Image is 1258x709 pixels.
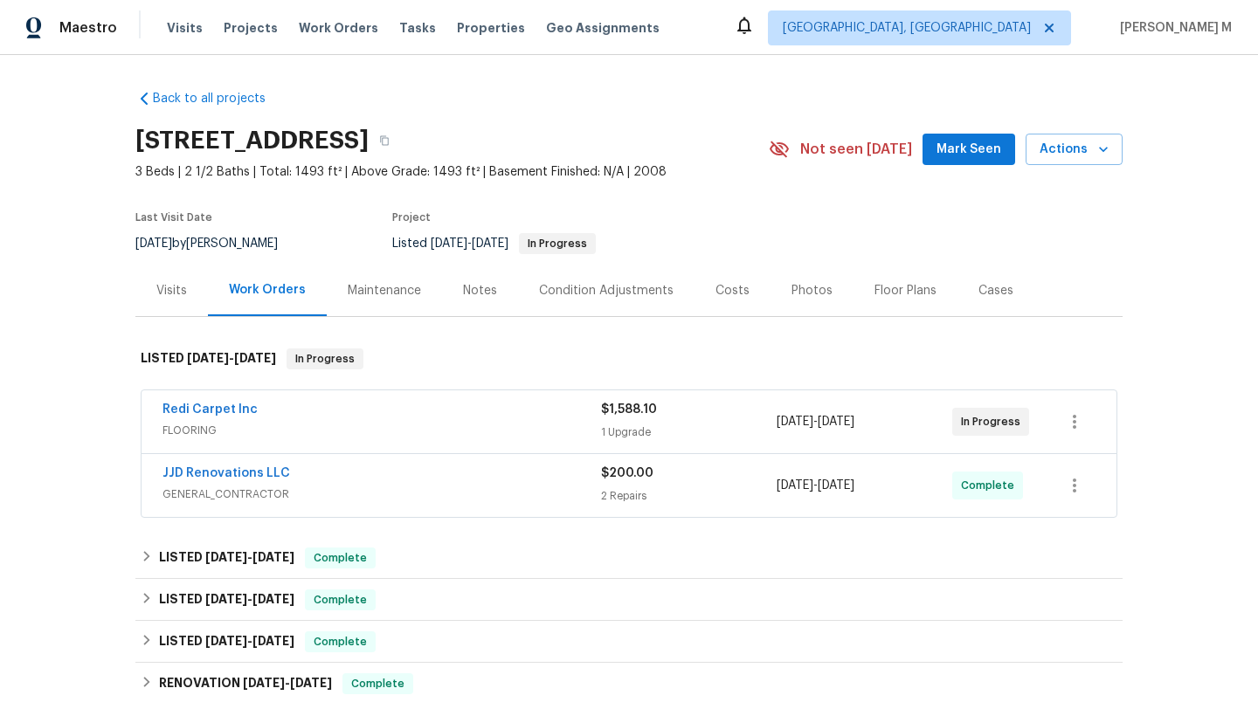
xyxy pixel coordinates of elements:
[715,282,750,299] div: Costs
[243,677,285,689] span: [DATE]
[162,467,290,479] a: JJD Renovations LLC
[162,485,601,503] span: GENERAL_CONTRACTOR
[783,19,1031,37] span: [GEOGRAPHIC_DATA], [GEOGRAPHIC_DATA]
[290,677,332,689] span: [DATE]
[159,589,294,610] h6: LISTED
[205,593,294,605] span: -
[539,282,674,299] div: Condition Adjustments
[307,549,374,567] span: Complete
[135,621,1123,663] div: LISTED [DATE]-[DATE]Complete
[243,677,332,689] span: -
[252,551,294,563] span: [DATE]
[472,237,508,250] span: [DATE]
[59,19,117,37] span: Maestro
[777,413,854,430] span: -
[162,422,601,439] span: FLOORING
[777,416,813,428] span: [DATE]
[601,403,657,416] span: $1,588.10
[777,477,854,494] span: -
[800,141,912,158] span: Not seen [DATE]
[135,579,1123,621] div: LISTED [DATE]-[DATE]Complete
[141,348,276,369] h6: LISTED
[369,125,400,156] button: Copy Address
[299,19,378,37] span: Work Orders
[159,631,294,652] h6: LISTED
[135,331,1123,387] div: LISTED [DATE]-[DATE]In Progress
[205,593,247,605] span: [DATE]
[521,238,594,249] span: In Progress
[252,593,294,605] span: [DATE]
[961,413,1027,430] span: In Progress
[431,237,467,250] span: [DATE]
[135,537,1123,579] div: LISTED [DATE]-[DATE]Complete
[135,163,769,181] span: 3 Beds | 2 1/2 Baths | Total: 1493 ft² | Above Grade: 1493 ft² | Basement Finished: N/A | 2008
[135,90,303,107] a: Back to all projects
[135,663,1123,705] div: RENOVATION [DATE]-[DATE]Complete
[777,479,813,492] span: [DATE]
[961,477,1021,494] span: Complete
[205,635,247,647] span: [DATE]
[937,139,1001,161] span: Mark Seen
[457,19,525,37] span: Properties
[187,352,276,364] span: -
[344,675,411,692] span: Complete
[159,547,294,568] h6: LISTED
[224,19,278,37] span: Projects
[167,19,203,37] span: Visits
[601,467,653,479] span: $200.00
[162,403,258,416] a: Redi Carpet Inc
[135,212,212,223] span: Last Visit Date
[234,352,276,364] span: [DATE]
[1026,134,1123,166] button: Actions
[601,423,777,441] div: 1 Upgrade
[463,282,497,299] div: Notes
[431,237,508,250] span: -
[205,551,294,563] span: -
[348,282,421,299] div: Maintenance
[187,352,229,364] span: [DATE]
[307,591,374,609] span: Complete
[156,282,187,299] div: Visits
[135,132,369,149] h2: [STREET_ADDRESS]
[1040,139,1109,161] span: Actions
[159,673,332,694] h6: RENOVATION
[546,19,660,37] span: Geo Assignments
[818,479,854,492] span: [DATE]
[229,281,306,299] div: Work Orders
[135,233,299,254] div: by [PERSON_NAME]
[205,635,294,647] span: -
[978,282,1013,299] div: Cases
[1113,19,1232,37] span: [PERSON_NAME] M
[135,237,172,250] span: [DATE]
[601,487,777,505] div: 2 Repairs
[288,350,362,368] span: In Progress
[791,282,833,299] div: Photos
[205,551,247,563] span: [DATE]
[399,22,436,34] span: Tasks
[392,212,431,223] span: Project
[392,237,596,250] span: Listed
[252,635,294,647] span: [DATE]
[818,416,854,428] span: [DATE]
[307,633,374,650] span: Complete
[874,282,937,299] div: Floor Plans
[923,134,1015,166] button: Mark Seen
